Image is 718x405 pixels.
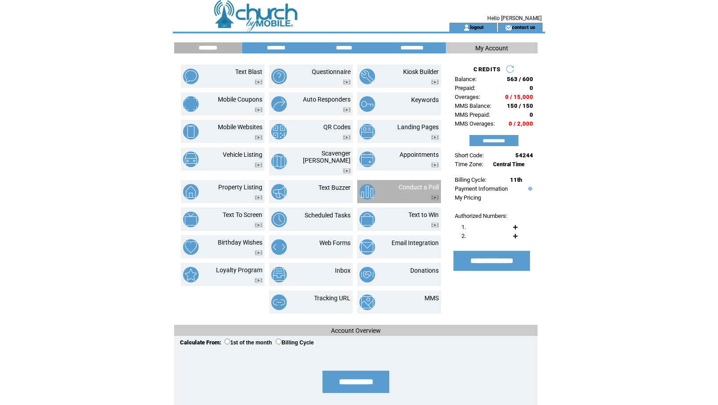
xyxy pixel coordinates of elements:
a: Inbox [335,267,351,274]
span: Authorized Numbers: [455,213,507,219]
span: Hello [PERSON_NAME] [487,15,542,21]
a: Conduct a Poll [399,184,439,191]
span: 0 / 15,000 [505,94,533,100]
span: Balance: [455,76,477,82]
a: Vehicle Listing [223,151,262,158]
a: Email Integration [392,239,439,246]
img: scavenger-hunt.png [271,154,287,169]
img: birthday-wishes.png [183,239,199,255]
img: scheduled-tasks.png [271,212,287,227]
a: Text To Screen [223,211,262,218]
img: mobile-websites.png [183,124,199,139]
a: Questionnaire [312,68,351,75]
a: MMS [424,295,439,302]
span: MMS Balance: [455,102,491,109]
img: contact_us_icon.gif [505,24,512,31]
img: conduct-a-poll.png [359,184,375,200]
img: video.png [255,107,262,112]
img: landing-pages.png [359,124,375,139]
img: video.png [431,80,439,85]
span: MMS Overages: [455,120,495,127]
a: contact us [512,24,535,30]
a: Auto Responders [303,96,351,103]
a: Birthday Wishes [218,239,262,246]
img: text-to-win.png [359,212,375,227]
img: text-blast.png [183,69,199,84]
img: vehicle-listing.png [183,151,199,167]
img: video.png [343,135,351,140]
a: Scavenger [PERSON_NAME] [303,150,351,164]
img: text-to-screen.png [183,212,199,227]
img: video.png [343,80,351,85]
span: 2. [461,233,466,239]
img: text-buzzer.png [271,184,287,200]
a: Mobile Coupons [218,96,262,103]
a: Text Blast [235,68,262,75]
img: auto-responders.png [271,96,287,112]
img: keywords.png [359,96,375,112]
span: 1. [461,224,466,230]
img: video.png [255,278,262,283]
img: qr-codes.png [271,124,287,139]
img: account_icon.gif [463,24,470,31]
span: 563 / 600 [507,76,533,82]
a: Web Forms [319,239,351,246]
img: video.png [255,80,262,85]
span: 150 / 150 [507,102,533,109]
span: Central Time [493,161,525,168]
span: Calculate From: [180,339,221,346]
a: Keywords [411,96,439,103]
a: Text Buzzer [318,184,351,191]
img: donations.png [359,267,375,282]
a: Scheduled Tasks [305,212,351,219]
img: questionnaire.png [271,69,287,84]
img: mobile-coupons.png [183,96,199,112]
a: Text to Win [408,211,439,218]
img: video.png [255,223,262,228]
label: 1st of the month [224,340,272,346]
span: 0 [530,111,533,118]
img: video.png [431,223,439,228]
span: Short Code: [455,152,484,159]
span: 11th [510,176,522,183]
img: help.gif [526,187,532,191]
img: video.png [431,195,439,200]
a: Appointments [400,151,439,158]
span: Time Zone: [455,161,483,168]
img: appointments.png [359,151,375,167]
a: Kiosk Builder [403,68,439,75]
span: CREDITS [473,66,501,73]
img: video.png [255,135,262,140]
img: mms.png [359,295,375,310]
label: Billing Cycle [276,340,314,346]
img: video.png [255,195,262,200]
span: Billing Cycle: [455,176,486,183]
a: Loyalty Program [216,266,262,274]
span: MMS Prepaid: [455,111,490,118]
a: Property Listing [218,184,262,191]
input: 1st of the month [224,339,230,344]
img: loyalty-program.png [183,267,199,282]
a: My Pricing [455,194,481,201]
span: Account Overview [331,327,381,334]
a: Payment Information [455,185,508,192]
img: video.png [431,135,439,140]
img: email-integration.png [359,239,375,255]
span: Prepaid: [455,85,475,91]
span: 54244 [515,152,533,159]
a: logout [470,24,484,30]
input: Billing Cycle [276,339,281,344]
img: property-listing.png [183,184,199,200]
a: Mobile Websites [218,123,262,131]
img: video.png [255,163,262,168]
span: Overages: [455,94,480,100]
span: My Account [475,45,508,52]
a: Donations [410,267,439,274]
img: web-forms.png [271,239,287,255]
span: 0 [530,85,533,91]
a: Tracking URL [314,295,351,302]
img: inbox.png [271,267,287,282]
img: video.png [343,168,351,173]
span: 0 / 2,000 [509,120,533,127]
a: Landing Pages [397,123,439,131]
